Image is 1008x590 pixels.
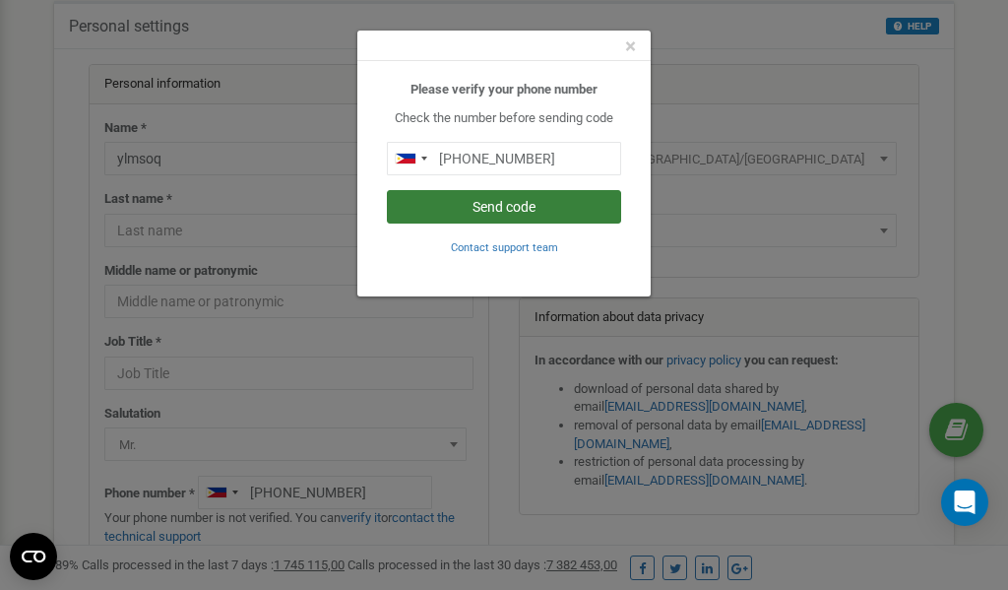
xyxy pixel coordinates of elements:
b: Please verify your phone number [410,82,598,97]
button: Open CMP widget [10,533,57,580]
div: Telephone country code [388,143,433,174]
p: Check the number before sending code [387,109,621,128]
small: Contact support team [451,241,558,254]
div: Open Intercom Messenger [941,479,988,526]
a: Contact support team [451,239,558,254]
span: × [625,34,636,58]
button: Close [625,36,636,57]
input: 0905 123 4567 [387,142,621,175]
button: Send code [387,190,621,224]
